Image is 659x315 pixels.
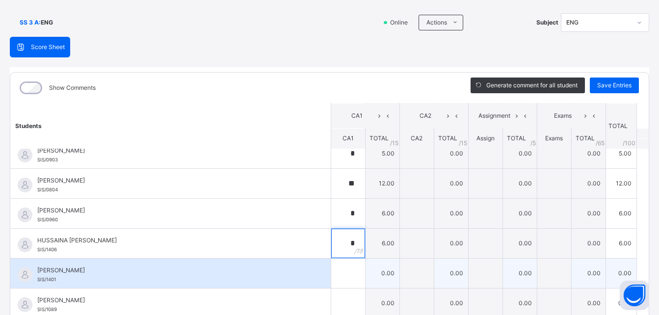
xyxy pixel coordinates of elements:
span: Assignment [476,111,513,120]
span: Save Entries [597,81,632,90]
td: 6.00 [606,198,636,228]
td: 0.00 [502,228,537,258]
td: 0.00 [571,168,606,198]
span: SIS/0903 [37,157,58,162]
span: / 5 [530,138,536,147]
span: HUSSAINA [PERSON_NAME] [37,236,309,245]
span: [PERSON_NAME] [37,296,309,305]
td: 0.00 [434,138,468,168]
span: [PERSON_NAME] [37,176,309,185]
td: 0.00 [434,198,468,228]
td: 0.00 [434,228,468,258]
td: 6.00 [606,228,636,258]
td: 0.00 [502,138,537,168]
span: TOTAL [507,134,526,142]
span: CA1 [343,134,354,142]
span: /100 [623,138,635,147]
span: Generate comment for all student [486,81,578,90]
span: CA2 [407,111,444,120]
span: [PERSON_NAME] [37,206,309,215]
td: 6.00 [365,198,399,228]
img: default.svg [18,208,32,222]
span: ENG [41,18,53,27]
span: TOTAL [438,134,457,142]
span: / 65 [596,138,605,147]
td: 0.00 [571,258,606,288]
span: SIS/1401 [37,277,56,282]
td: 12.00 [606,168,636,198]
span: / 15 [459,138,467,147]
span: SS 3 A : [20,18,41,27]
td: 0.00 [571,228,606,258]
span: CA1 [339,111,375,120]
span: TOTAL [576,134,595,142]
span: Exams [545,111,581,120]
td: 0.00 [571,138,606,168]
img: default.svg [18,148,32,162]
td: 12.00 [365,168,399,198]
td: 0.00 [606,258,636,288]
span: TOTAL [369,134,389,142]
span: SIS/0804 [37,187,58,192]
td: 0.00 [434,168,468,198]
td: 5.00 [606,138,636,168]
td: 6.00 [365,228,399,258]
img: default.svg [18,267,32,282]
span: [PERSON_NAME] [37,146,309,155]
td: 0.00 [571,198,606,228]
td: 0.00 [502,198,537,228]
td: 0.00 [502,258,537,288]
button: Open asap [620,281,649,310]
span: SIS/0960 [37,217,58,222]
td: 0.00 [502,168,537,198]
div: ENG [566,18,631,27]
span: Exams [545,134,563,142]
span: CA2 [411,134,422,142]
span: Actions [426,18,447,27]
img: default.svg [18,297,32,312]
td: 0.00 [434,258,468,288]
span: Students [15,122,42,129]
span: Subject [536,18,558,27]
img: default.svg [18,178,32,192]
td: 5.00 [365,138,399,168]
img: default.svg [18,237,32,252]
span: SIS/1089 [37,307,57,312]
span: [PERSON_NAME] [37,266,309,275]
span: / 15 [390,138,398,147]
th: TOTAL [606,103,636,149]
td: 0.00 [365,258,399,288]
span: Assign [476,134,495,142]
span: SIS/1406 [37,247,57,252]
span: Score Sheet [31,43,65,52]
span: Online [389,18,414,27]
label: Show Comments [49,83,96,92]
